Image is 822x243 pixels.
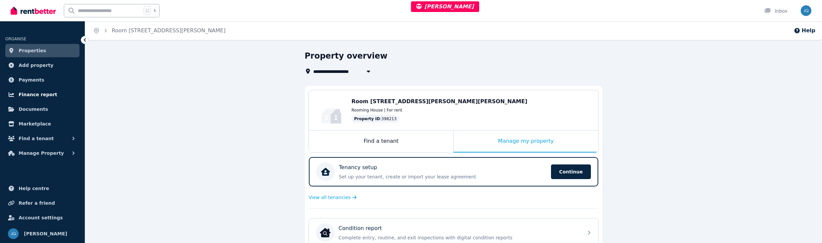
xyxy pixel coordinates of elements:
[801,5,811,16] img: Jing Qian
[309,194,357,201] a: View all tenancies
[5,88,79,101] a: Finance report
[351,108,402,113] span: Rooming House | For rent
[112,27,225,34] a: Room [STREET_ADDRESS][PERSON_NAME]
[19,184,49,192] span: Help centre
[19,134,54,142] span: Find a tenant
[85,21,233,40] nav: Breadcrumb
[309,157,598,186] a: Tenancy setupSet up your tenant, create or import your lease agreementContinue
[5,182,79,195] a: Help centre
[5,146,79,160] button: Manage Property
[19,47,46,55] span: Properties
[5,73,79,87] a: Payments
[5,132,79,145] button: Find a tenant
[5,103,79,116] a: Documents
[320,227,331,238] img: Condition report
[551,164,591,179] span: Continue
[5,44,79,57] a: Properties
[309,194,350,201] span: View all tenancies
[416,3,474,10] span: [PERSON_NAME]
[8,228,19,239] img: Jing Qian
[24,230,67,238] span: [PERSON_NAME]
[5,37,26,41] span: ORGANISE
[19,91,57,99] span: Finance report
[794,27,815,35] button: Help
[339,163,377,171] p: Tenancy setup
[351,115,399,123] div: : 398213
[351,98,527,105] span: Room [STREET_ADDRESS][PERSON_NAME][PERSON_NAME]
[454,130,598,152] div: Manage my property
[354,116,380,122] span: Property ID
[5,196,79,210] a: Refer a friend
[339,224,382,232] p: Condition report
[11,6,56,16] img: RentBetter
[5,117,79,130] a: Marketplace
[19,199,55,207] span: Refer a friend
[19,105,48,113] span: Documents
[19,120,51,128] span: Marketplace
[305,51,387,61] h1: Property overview
[19,76,44,84] span: Payments
[309,130,453,152] div: Find a tenant
[339,173,547,180] p: Set up your tenant, create or import your lease agreement
[339,234,579,241] p: Complete entry, routine, and exit inspections with digital condition reports
[5,211,79,224] a: Account settings
[5,59,79,72] a: Add property
[19,61,54,69] span: Add property
[19,214,63,222] span: Account settings
[19,149,64,157] span: Manage Property
[764,8,787,14] div: Inbox
[154,8,156,13] span: k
